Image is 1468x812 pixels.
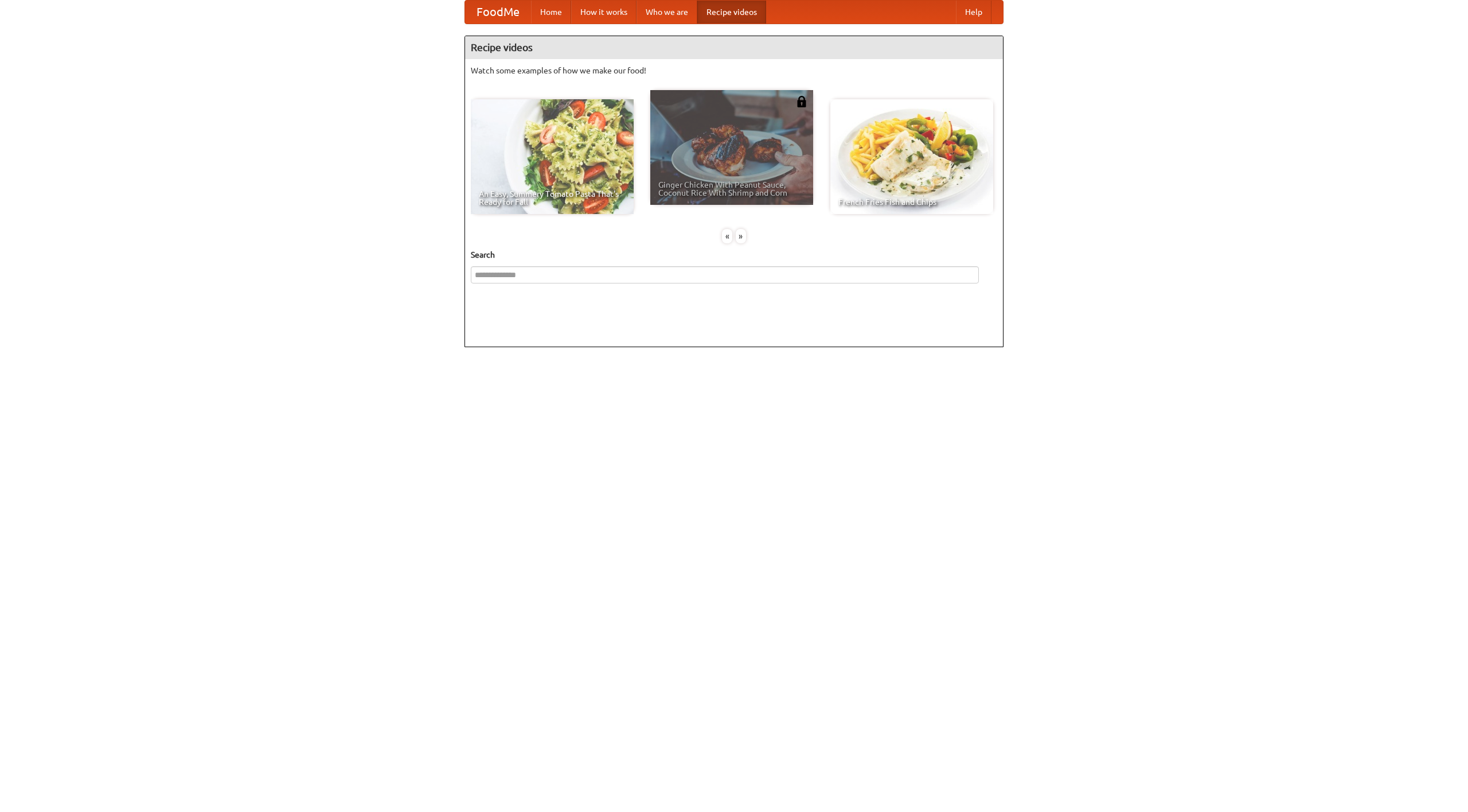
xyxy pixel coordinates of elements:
[830,99,993,214] a: French Fries Fish and Chips
[531,1,571,24] a: Home
[471,99,634,214] a: An Easy, Summery Tomato Pasta That's Ready for Fall
[956,1,991,24] a: Help
[796,96,807,107] img: 483408.png
[571,1,637,24] a: How it works
[736,229,746,243] div: »
[722,229,732,243] div: «
[697,1,766,24] a: Recipe videos
[637,1,697,24] a: Who we are
[479,190,626,206] span: An Easy, Summery Tomato Pasta That's Ready for Fall
[465,36,1003,59] h4: Recipe videos
[471,249,997,261] h5: Search
[471,65,997,76] p: Watch some examples of how we make our food!
[465,1,531,24] a: FoodMe
[838,198,985,206] span: French Fries Fish and Chips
